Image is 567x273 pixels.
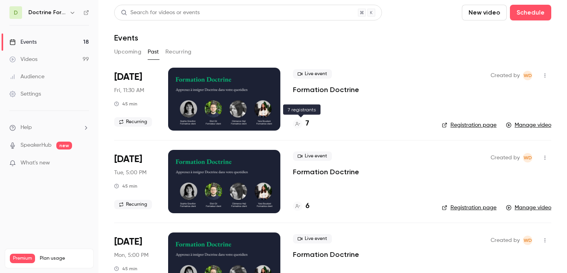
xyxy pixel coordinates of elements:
[114,200,152,209] span: Recurring
[293,201,309,212] a: 6
[40,255,89,262] span: Plan usage
[114,183,137,189] div: 45 min
[28,9,66,17] h6: Doctrine Formation Avocats
[9,90,41,98] div: Settings
[9,73,44,81] div: Audience
[121,9,200,17] div: Search for videos or events
[306,118,309,129] h4: 7
[306,201,309,212] h4: 6
[442,121,497,129] a: Registration page
[114,101,137,107] div: 45 min
[114,266,137,272] div: 45 min
[10,254,35,263] span: Premium
[293,250,359,259] a: Formation Doctrine
[506,204,551,212] a: Manage video
[114,169,146,177] span: Tue, 5:00 PM
[20,124,32,132] span: Help
[293,234,332,243] span: Live event
[491,153,520,162] span: Created by
[523,153,532,162] span: Webinar Doctrine
[524,236,532,245] span: WD
[114,33,138,42] h1: Events
[148,46,159,58] button: Past
[114,117,152,127] span: Recurring
[56,142,72,149] span: new
[524,153,532,162] span: WD
[114,71,142,83] span: [DATE]
[114,46,141,58] button: Upcoming
[14,9,18,17] span: D
[114,251,148,259] span: Mon, 5:00 PM
[165,46,192,58] button: Recurring
[524,71,532,80] span: WD
[491,236,520,245] span: Created by
[80,160,89,167] iframe: Noticeable Trigger
[114,150,156,213] div: Sep 16 Tue, 5:00 PM (Europe/Paris)
[293,167,359,177] a: Formation Doctrine
[9,55,37,63] div: Videos
[114,87,144,94] span: Fri, 11:30 AM
[293,85,359,94] a: Formation Doctrine
[442,204,497,212] a: Registration page
[20,159,50,167] span: What's new
[491,71,520,80] span: Created by
[20,141,52,149] a: SpeakerHub
[293,151,332,161] span: Live event
[9,124,89,132] li: help-dropdown-opener
[293,69,332,79] span: Live event
[114,236,142,248] span: [DATE]
[523,236,532,245] span: Webinar Doctrine
[293,118,309,129] a: 7
[462,5,507,20] button: New video
[523,71,532,80] span: Webinar Doctrine
[506,121,551,129] a: Manage video
[510,5,551,20] button: Schedule
[114,153,142,166] span: [DATE]
[114,68,156,131] div: Sep 19 Fri, 11:30 AM (Europe/Paris)
[9,38,37,46] div: Events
